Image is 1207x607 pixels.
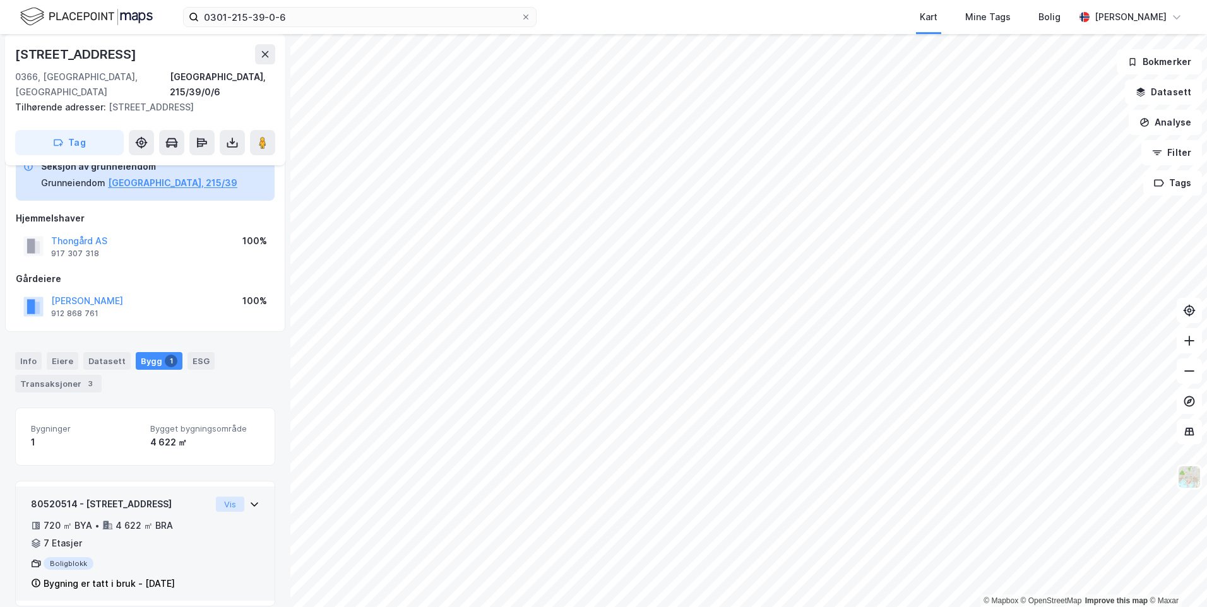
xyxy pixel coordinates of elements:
[1038,9,1061,25] div: Bolig
[150,423,259,434] span: Bygget bygningsområde
[242,293,267,309] div: 100%
[15,352,42,370] div: Info
[216,497,244,512] button: Vis
[1085,596,1148,605] a: Improve this map
[1129,110,1202,135] button: Analyse
[20,6,153,28] img: logo.f888ab2527a4732fd821a326f86c7f29.svg
[31,435,140,450] div: 1
[242,233,267,249] div: 100%
[116,518,173,533] div: 4 622 ㎡ BRA
[44,536,82,551] div: 7 Etasjer
[83,352,131,370] div: Datasett
[41,159,237,174] div: Seksjon av grunneiendom
[51,309,98,319] div: 912 868 761
[16,271,275,286] div: Gårdeiere
[984,596,1018,605] a: Mapbox
[1141,140,1202,165] button: Filter
[16,211,275,226] div: Hjemmelshaver
[1117,49,1202,74] button: Bokmerker
[108,175,237,191] button: [GEOGRAPHIC_DATA], 215/39
[1143,170,1202,196] button: Tags
[84,377,97,390] div: 3
[15,44,139,64] div: [STREET_ADDRESS]
[1177,465,1201,489] img: Z
[47,352,78,370] div: Eiere
[15,69,170,100] div: 0366, [GEOGRAPHIC_DATA], [GEOGRAPHIC_DATA]
[170,69,275,100] div: [GEOGRAPHIC_DATA], 215/39/0/6
[44,518,92,533] div: 720 ㎡ BYA
[44,576,175,591] div: Bygning er tatt i bruk - [DATE]
[165,355,177,367] div: 1
[15,102,109,112] span: Tilhørende adresser:
[1095,9,1167,25] div: [PERSON_NAME]
[1125,80,1202,105] button: Datasett
[15,100,265,115] div: [STREET_ADDRESS]
[136,352,182,370] div: Bygg
[15,375,102,392] div: Transaksjoner
[15,130,124,155] button: Tag
[31,497,211,512] div: 80520514 - [STREET_ADDRESS]
[965,9,1011,25] div: Mine Tags
[1021,596,1082,605] a: OpenStreetMap
[920,9,937,25] div: Kart
[41,175,105,191] div: Grunneiendom
[187,352,215,370] div: ESG
[150,435,259,450] div: 4 622 ㎡
[199,8,521,27] input: Søk på adresse, matrikkel, gårdeiere, leietakere eller personer
[51,249,99,259] div: 917 307 318
[31,423,140,434] span: Bygninger
[1144,546,1207,607] iframe: Chat Widget
[95,521,100,531] div: •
